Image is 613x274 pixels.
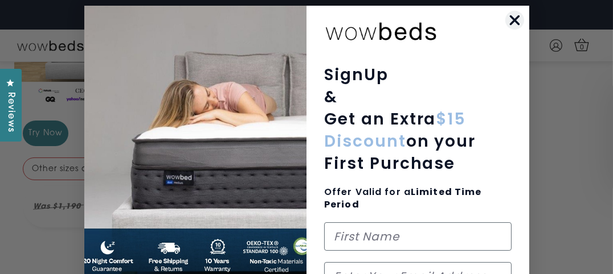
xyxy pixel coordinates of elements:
[324,185,482,211] span: Offer Valid for a
[324,64,389,86] span: SignUp
[324,222,512,251] input: First Name
[505,10,525,30] button: Close dialog
[324,108,466,152] span: $15 Discount
[324,185,482,211] span: Limited Time Period
[324,108,476,175] span: Get an Extra on your First Purchase
[324,86,338,108] span: &
[3,92,18,132] span: Reviews
[324,14,438,47] img: wowbeds-logo-2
